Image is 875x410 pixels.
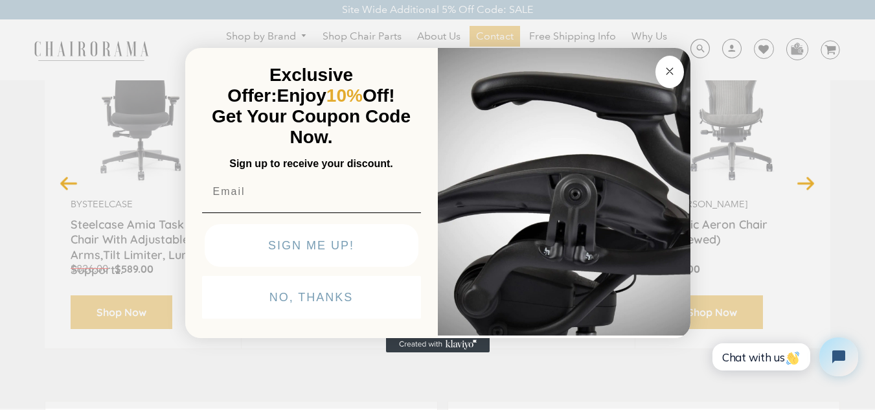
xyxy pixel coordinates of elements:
[227,65,353,106] span: Exclusive Offer:
[202,212,421,213] img: underline
[438,45,690,336] img: 92d77583-a095-41f6-84e7-858462e0427a.jpeg
[326,85,363,106] span: 10%
[277,85,395,106] span: Enjoy Off!
[655,56,684,88] button: Close dialog
[698,326,869,387] iframe: Tidio Chat
[386,337,490,352] a: Created with Klaviyo - opens in a new tab
[58,172,80,194] button: Previous
[202,276,421,319] button: NO, THANKS
[229,158,392,169] span: Sign up to receive your discount.
[205,224,418,267] button: SIGN ME UP!
[212,106,411,147] span: Get Your Coupon Code Now.
[795,172,817,194] button: Next
[202,179,421,205] input: Email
